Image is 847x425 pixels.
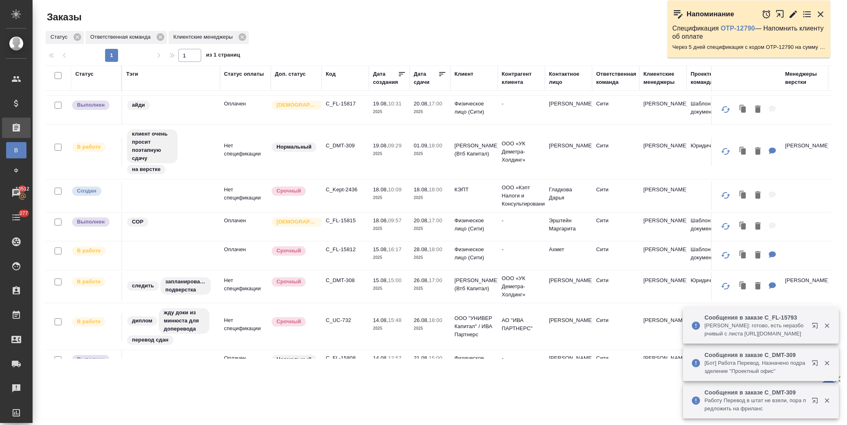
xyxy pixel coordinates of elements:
[502,316,541,333] p: АО "ИВА ПАРТНЕРС"
[77,278,101,286] p: В работе
[132,336,169,344] p: перевод сдан
[414,70,438,86] div: Дата сдачи
[751,187,765,204] button: Удалить
[429,101,442,107] p: 17:00
[639,312,687,341] td: [PERSON_NAME]
[687,212,734,241] td: Шаблонные документы
[545,350,592,379] td: [PERSON_NAME]
[132,218,143,226] p: СОР
[592,272,639,301] td: Сити
[173,33,236,41] p: Клиентские менеджеры
[704,313,806,322] p: Сообщения в заказе C_FL-15793
[373,324,406,333] p: 2025
[220,241,271,270] td: Оплачен
[545,212,592,241] td: Эрштейн Маргарита
[220,182,271,210] td: Нет спецификации
[271,316,318,327] div: Выставляется автоматически, если на указанный объем услуг необходимо больше времени в стандартном...
[45,11,81,24] span: Заказы
[15,209,33,217] span: 277
[672,43,825,51] p: Через 5 дней спецификация с кодом OTP-12790 на сумму 359496 RUB будет просрочена
[802,9,812,19] button: Перейти в todo
[716,217,735,236] button: Обновить
[592,212,639,241] td: Сити
[276,187,301,195] p: Срочный
[50,33,70,41] p: Статус
[373,186,388,193] p: 18.08,
[6,162,26,179] a: Ф
[326,70,336,78] div: Код
[765,247,780,264] button: Для КМ: нзк-апо-перевод на турецкий-нзп
[71,316,117,327] div: Выставляет ПМ после принятия заказа от КМа
[751,218,765,235] button: Удалить
[388,142,402,149] p: 09:29
[373,217,388,223] p: 18.08,
[704,388,806,397] p: Сообщения в заказе C_DMT-309
[704,397,806,413] p: Работу Перевод в штат не взяли, пора предложить на фриланс
[373,194,406,202] p: 2025
[687,96,734,124] td: Шаблонные документы
[77,143,101,151] p: В работе
[414,246,429,252] p: 28.08,
[545,138,592,166] td: [PERSON_NAME]
[271,142,318,153] div: Статус по умолчанию для стандартных заказов
[454,100,494,116] p: Физическое лицо (Сити)
[71,276,117,287] div: Выставляет ПМ после принятия заказа от КМа
[126,100,216,111] div: айди
[687,272,734,301] td: Юридический
[639,272,687,301] td: [PERSON_NAME]
[132,101,145,109] p: айди
[735,143,751,160] button: Клонировать
[271,354,318,365] div: Статус по умолчанию для стандартных заказов
[429,355,442,361] p: 15:00
[373,317,388,323] p: 14.08,
[716,142,735,161] button: Обновить
[429,186,442,193] p: 18:00
[751,247,765,264] button: Удалить
[454,142,494,158] p: [PERSON_NAME] (Втб Капитал)
[373,150,406,158] p: 2025
[807,355,826,375] button: Открыть в новой вкладке
[639,350,687,379] td: [PERSON_NAME]
[716,276,735,296] button: Обновить
[716,100,735,119] button: Обновить
[545,182,592,210] td: Гладкова Дарья
[71,142,117,153] div: Выставляет ПМ после принятия заказа от КМа
[592,138,639,166] td: Сити
[276,218,317,226] p: [DEMOGRAPHIC_DATA]
[276,355,312,364] p: Нормальный
[373,142,388,149] p: 19.08,
[2,207,31,228] a: 277
[454,217,494,233] p: Физическое лицо (Сити)
[132,282,154,290] p: следить
[549,70,588,86] div: Контактное лицо
[788,9,798,19] button: Редактировать
[326,100,365,108] p: C_FL-15817
[807,318,826,337] button: Открыть в новой вкладке
[735,101,751,118] button: Клонировать
[502,100,541,108] p: -
[751,101,765,118] button: Удалить
[206,50,240,62] span: из 1 страниц
[687,10,734,18] p: Напоминание
[271,186,318,197] div: Выставляется автоматически, если на указанный объем услуг необходимо больше времени в стандартном...
[414,194,446,202] p: 2025
[10,146,22,154] span: В
[429,277,442,283] p: 17:00
[164,309,204,333] p: жду доки из минюста для доперевода
[132,317,152,325] p: диплом
[126,70,138,78] div: Тэги
[751,143,765,160] button: Удалить
[818,322,835,329] button: Закрыть
[454,354,494,370] p: Физическое лицо (Сити)
[454,314,494,339] p: ООО "УНИВЕР Капитал" / ИВА Партнерс
[735,218,751,235] button: Клонировать
[126,307,216,346] div: диплом, жду доки из минюста для доперевода, перевод сдан
[220,138,271,166] td: Нет спецификации
[592,241,639,270] td: Сити
[373,101,388,107] p: 19.08,
[271,276,318,287] div: Выставляется автоматически, если на указанный объем услуг необходимо больше времени в стандартном...
[220,350,271,379] td: Оплачен
[502,245,541,254] p: -
[735,247,751,264] button: Клонировать
[71,100,117,111] div: Выставляет ПМ после сдачи и проведения начислений. Последний этап для ПМа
